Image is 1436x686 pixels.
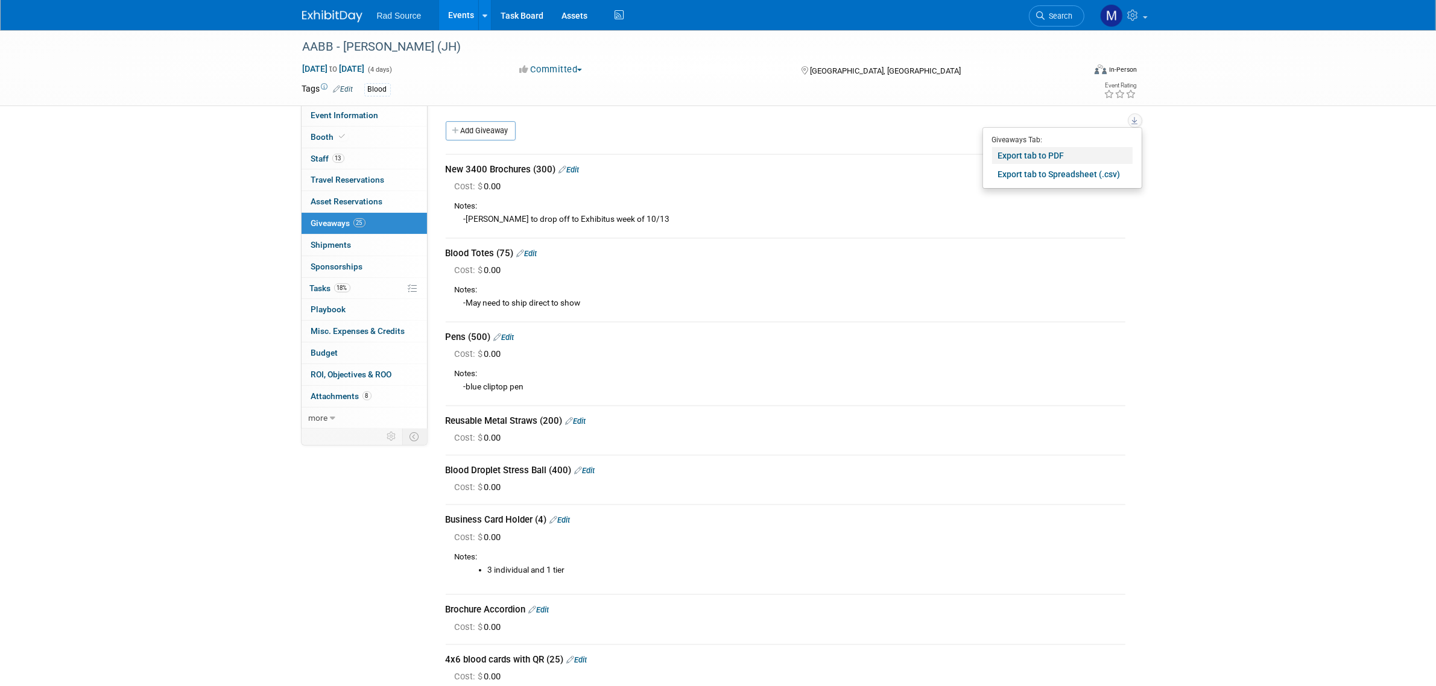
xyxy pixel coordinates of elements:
a: Playbook [302,299,427,320]
div: Blood Totes (75) [446,247,1125,260]
span: Cost: $ [455,265,484,275]
img: Melissa Conboy [1100,4,1123,27]
a: more [302,408,427,429]
a: Attachments8 [302,386,427,407]
div: -blue cliptop pen [455,380,1125,393]
span: more [309,413,328,423]
a: Budget [302,342,427,363]
a: Edit [334,85,353,93]
span: 8 [362,391,372,400]
span: Cost: $ [455,482,484,492]
a: Travel Reservations [302,169,427,190]
a: Event Information [302,105,427,126]
span: to [328,64,340,74]
div: Notes: [455,552,1125,563]
img: Format-Inperson.png [1095,65,1107,74]
a: ROI, Objectives & ROO [302,364,427,385]
span: 0.00 [455,621,506,632]
span: 0.00 [455,671,506,682]
span: Sponsorships [311,262,363,271]
div: 4x6 blood cards with QR (25) [446,653,1125,666]
div: Brochure Accordion [446,603,1125,616]
a: Edit [567,655,587,664]
div: Pens (500) [446,331,1125,344]
span: 0.00 [455,482,506,492]
a: Add Giveaway [446,121,516,140]
span: Attachments [311,391,372,401]
div: Giveaways Tab: [992,132,1133,145]
span: Cost: $ [455,532,484,543]
td: Tags [302,83,353,96]
li: 3 individual and 1 tier [488,564,1125,576]
div: New 3400 Brochures (300) [446,163,1125,176]
a: Asset Reservations [302,191,427,212]
span: Rad Source [377,11,422,20]
span: 0.00 [455,432,506,443]
div: Business Card Holder (4) [446,514,1125,526]
span: Shipments [311,240,352,250]
a: Export tab to Spreadsheet (.csv) [992,166,1133,183]
td: Toggle Event Tabs [402,429,427,444]
td: Personalize Event Tab Strip [382,429,403,444]
div: Event Rating [1104,83,1136,89]
a: Booth [302,127,427,148]
a: Edit [575,466,595,475]
span: (4 days) [367,66,393,74]
span: Booth [311,132,348,142]
a: Export tab to PDF [992,147,1133,164]
a: Giveaways25 [302,213,427,234]
a: Search [1029,5,1084,27]
div: AABB - [PERSON_NAME] (JH) [299,36,1066,58]
span: Cost: $ [455,181,484,192]
span: Budget [311,348,338,357]
span: Search [1045,11,1073,20]
span: 18% [334,283,350,292]
span: [GEOGRAPHIC_DATA], [GEOGRAPHIC_DATA] [810,66,961,75]
span: ROI, Objectives & ROO [311,370,392,379]
span: Tasks [310,283,350,293]
span: Misc. Expenses & Credits [311,326,405,336]
img: ExhibitDay [302,10,362,22]
span: Cost: $ [455,671,484,682]
span: 0.00 [455,348,506,359]
div: Blood Droplet Stress Ball (400) [446,464,1125,477]
i: Booth reservation complete [340,133,346,140]
a: Edit [494,333,514,342]
div: Reusable Metal Straws (200) [446,415,1125,427]
a: Staff13 [302,148,427,169]
div: Notes: [455,285,1125,296]
div: In-Person [1109,65,1137,74]
span: 0.00 [455,532,506,543]
span: Playbook [311,304,346,314]
span: [DATE] [DATE] [302,63,365,74]
span: Asset Reservations [311,197,383,206]
div: Notes: [455,201,1125,212]
a: Sponsorships [302,256,427,277]
span: Staff [311,154,344,163]
span: 0.00 [455,265,506,275]
div: Notes: [455,368,1125,380]
span: Travel Reservations [311,175,385,184]
button: Committed [515,63,587,76]
span: Giveaways [311,218,365,228]
span: 13 [332,154,344,163]
a: Edit [517,249,537,258]
div: Event Format [1013,63,1137,81]
div: Blood [364,83,391,96]
a: Edit [559,165,580,174]
a: Edit [566,417,586,426]
span: Cost: $ [455,621,484,632]
a: Edit [550,515,571,524]
div: -[PERSON_NAME] to drop off to Exhibitus week of 10/13 [455,212,1125,225]
a: Shipments [302,234,427,256]
a: Edit [529,605,549,614]
a: Tasks18% [302,278,427,299]
span: Event Information [311,110,379,120]
span: 25 [353,218,365,227]
span: 0.00 [455,181,506,192]
span: Cost: $ [455,432,484,443]
a: Misc. Expenses & Credits [302,321,427,342]
div: -May need to ship direct to show [455,296,1125,309]
span: Cost: $ [455,348,484,359]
